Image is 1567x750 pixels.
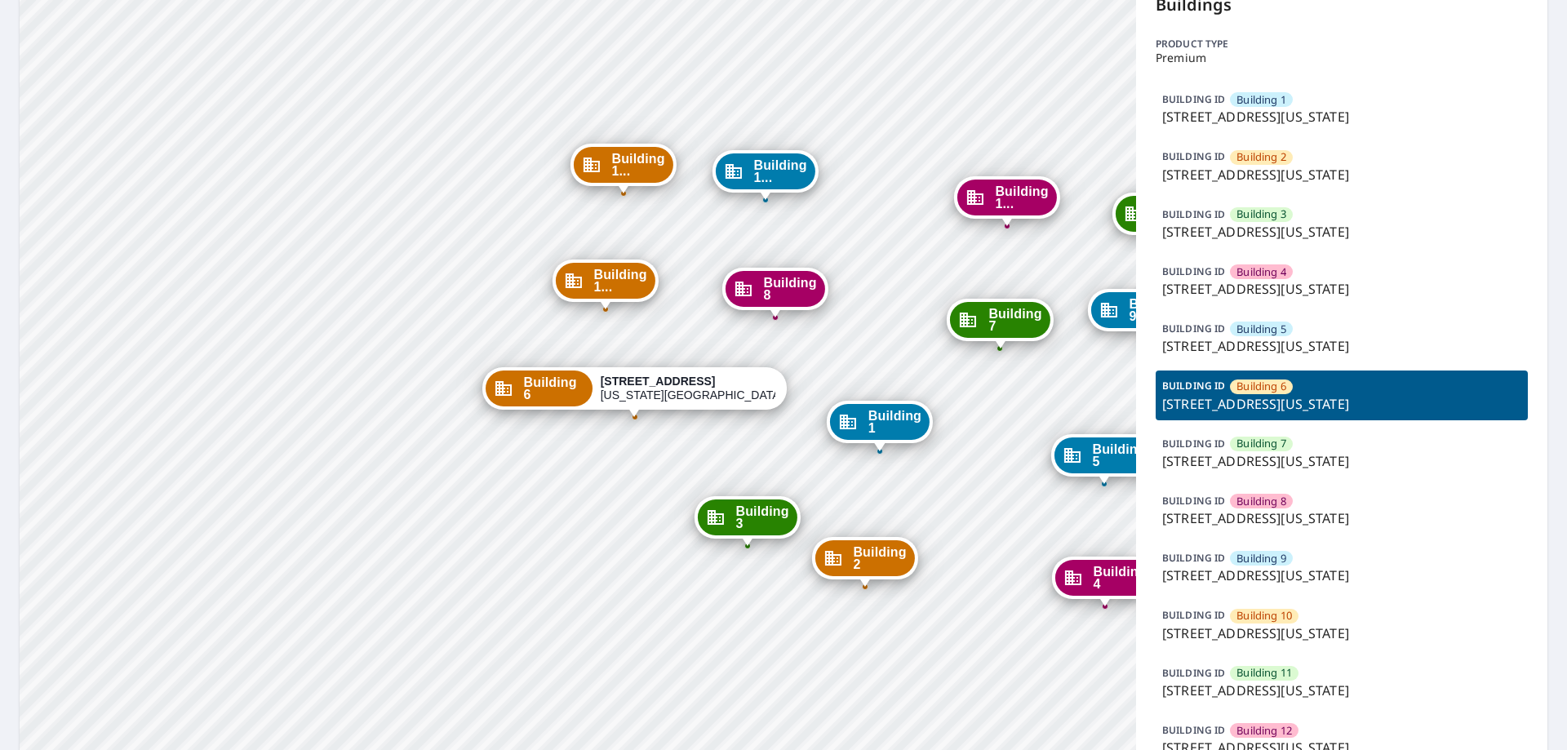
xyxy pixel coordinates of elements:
[1162,264,1225,278] p: BUILDING ID
[1162,566,1521,585] p: [STREET_ADDRESS][US_STATE]
[601,375,776,402] div: [US_STATE][GEOGRAPHIC_DATA]
[1236,379,1286,394] span: Building 6
[1162,222,1521,242] p: [STREET_ADDRESS][US_STATE]
[988,308,1041,332] span: Building 7
[1156,51,1528,64] p: Premium
[1162,92,1225,106] p: BUILDING ID
[1162,279,1521,299] p: [STREET_ADDRESS][US_STATE]
[1156,37,1528,51] p: Product type
[1236,551,1286,566] span: Building 9
[1162,624,1521,643] p: [STREET_ADDRESS][US_STATE]
[524,376,584,401] span: Building 6
[1162,379,1225,393] p: BUILDING ID
[1162,494,1225,508] p: BUILDING ID
[1162,508,1521,528] p: [STREET_ADDRESS][US_STATE]
[712,150,818,201] div: Dropped pin, building Building 13, Commercial property, 1315 e 89th st Kansas City, MO 64131
[1236,206,1286,222] span: Building 3
[1092,443,1145,468] span: Building 5
[947,299,1053,349] div: Dropped pin, building Building 7, Commercial property, 1315 e 89th st Kansas City, MO 64131
[1129,298,1182,322] span: Building 9
[601,375,716,388] strong: [STREET_ADDRESS]
[1162,551,1225,565] p: BUILDING ID
[1162,681,1521,700] p: [STREET_ADDRESS][US_STATE]
[593,268,646,293] span: Building 1...
[1162,207,1225,221] p: BUILDING ID
[482,367,788,418] div: Dropped pin, building Building 6, Commercial property, 1315 e 89th st Kansas City, MO 64131
[611,153,664,177] span: Building 1...
[1162,107,1521,126] p: [STREET_ADDRESS][US_STATE]
[868,410,921,434] span: Building 1
[1236,665,1292,681] span: Building 11
[1236,608,1292,624] span: Building 10
[1236,436,1286,451] span: Building 7
[721,268,828,318] div: Dropped pin, building Building 8, Commercial property, 1315 e 89th st Kansas City, MO 64131
[1162,608,1225,622] p: BUILDING ID
[1236,149,1286,165] span: Building 2
[1112,193,1218,243] div: Dropped pin, building Building 11, Commercial property, 1315 e 89th st Kansas City, MO 64131
[1162,336,1521,356] p: [STREET_ADDRESS][US_STATE]
[1236,494,1286,509] span: Building 8
[753,159,806,184] span: Building 1...
[1236,264,1286,280] span: Building 4
[1236,322,1286,337] span: Building 5
[1162,149,1225,163] p: BUILDING ID
[1162,451,1521,471] p: [STREET_ADDRESS][US_STATE]
[1236,723,1292,739] span: Building 12
[1087,289,1193,339] div: Dropped pin, building Building 9, Commercial property, 1315 e 89th st Kansas City, MO 64131
[995,185,1048,210] span: Building 1...
[1162,723,1225,737] p: BUILDING ID
[1050,434,1156,485] div: Dropped pin, building Building 5, Commercial property, 1315 e 89th st Kansas City, MO 64131
[827,401,933,451] div: Dropped pin, building Building 1, Commercial property, 1315 e 89th st Kansas City, MO 64131
[763,277,816,301] span: Building 8
[694,496,800,547] div: Dropped pin, building Building 3, Commercial property, 1315 e 89th st Kansas City, MO 64131
[1051,557,1157,607] div: Dropped pin, building Building 4, Commercial property, 1315 e 89th st Kansas City, MO 64131
[1162,165,1521,184] p: [STREET_ADDRESS][US_STATE]
[811,537,917,588] div: Dropped pin, building Building 2, Commercial property, 1315 e 89th st Kansas City, MO 64131
[1236,92,1286,108] span: Building 1
[735,505,788,530] span: Building 3
[1162,437,1225,450] p: BUILDING ID
[853,546,906,570] span: Building 2
[953,176,1059,227] div: Dropped pin, building Building 12, Commercial property, 1315 e 89th st Kansas City, MO 64131
[1162,394,1521,414] p: [STREET_ADDRESS][US_STATE]
[552,260,658,310] div: Dropped pin, building Building 10, Commercial property, 1315 e 89th st Kansas City, MO 64131
[1093,566,1146,590] span: Building 4
[1162,666,1225,680] p: BUILDING ID
[570,144,676,194] div: Dropped pin, building Building 14, Commercial property, 1315 e 89th st Kansas City, MO 64131
[1162,322,1225,335] p: BUILDING ID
